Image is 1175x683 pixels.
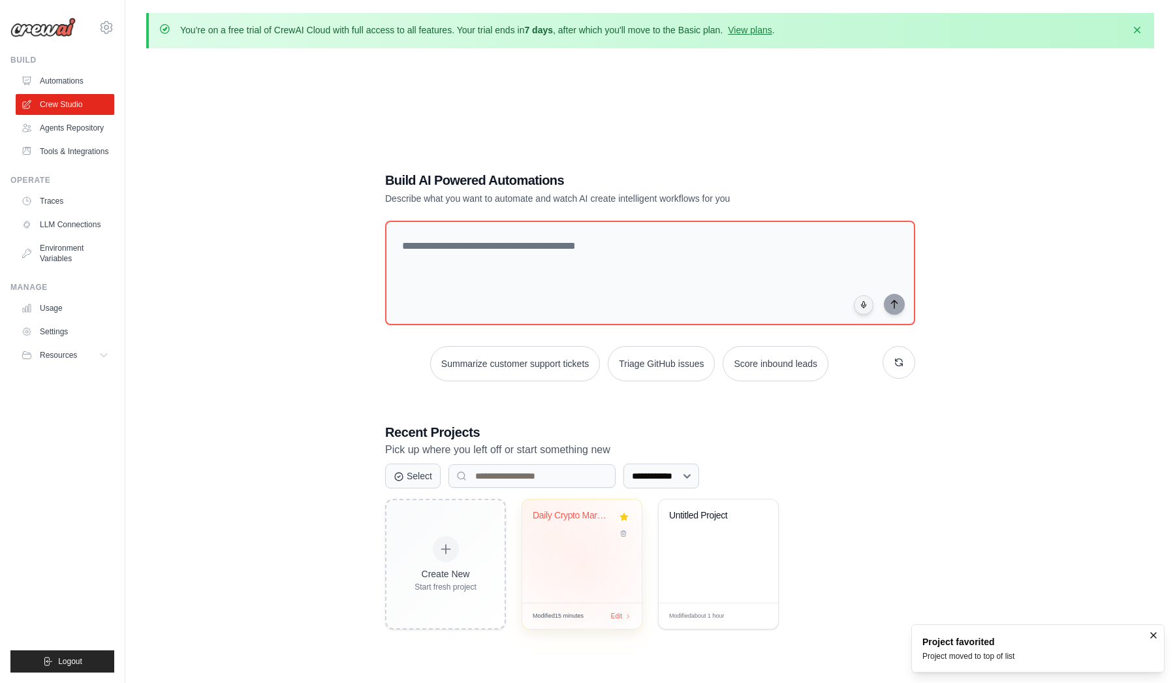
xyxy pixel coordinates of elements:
[40,350,77,360] span: Resources
[617,510,631,524] button: Remove from favorites
[922,651,1014,661] div: Project moved to top of list
[728,25,772,35] a: View plans
[16,298,114,319] a: Usage
[180,24,775,37] p: You're on a free trial of CrewAI Cloud with full access to all features. Your trial ends in , aft...
[10,55,114,65] div: Build
[524,25,553,35] strong: 7 days
[10,18,76,37] img: Logo
[16,345,114,366] button: Resources
[723,346,828,381] button: Score inbound leads
[16,141,114,162] a: Tools & Integrations
[617,527,631,540] button: Delete project
[385,441,915,458] p: Pick up where you left off or start something new
[385,192,824,205] p: Describe what you want to automate and watch AI create intelligent workflows for you
[385,423,915,441] h3: Recent Projects
[415,567,477,580] div: Create New
[16,94,114,115] a: Crew Studio
[16,238,114,269] a: Environment Variables
[430,346,600,381] button: Summarize customer support tickets
[385,464,441,488] button: Select
[611,611,622,621] span: Edit
[922,635,1014,648] div: Project favorited
[883,346,915,379] button: Get new suggestions
[385,171,824,189] h1: Build AI Powered Automations
[16,214,114,235] a: LLM Connections
[10,650,114,673] button: Logout
[533,510,612,522] div: Daily Crypto Market Report
[16,321,114,342] a: Settings
[16,71,114,91] a: Automations
[415,582,477,592] div: Start fresh project
[10,175,114,185] div: Operate
[669,510,748,522] div: Untitled Project
[608,346,715,381] button: Triage GitHub issues
[16,118,114,138] a: Agents Repository
[533,612,584,621] span: Modified 15 minutes
[747,611,759,621] span: Edit
[58,656,82,667] span: Logout
[669,612,725,621] span: Modified about 1 hour
[854,295,873,315] button: Click to speak your automation idea
[16,191,114,212] a: Traces
[10,282,114,293] div: Manage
